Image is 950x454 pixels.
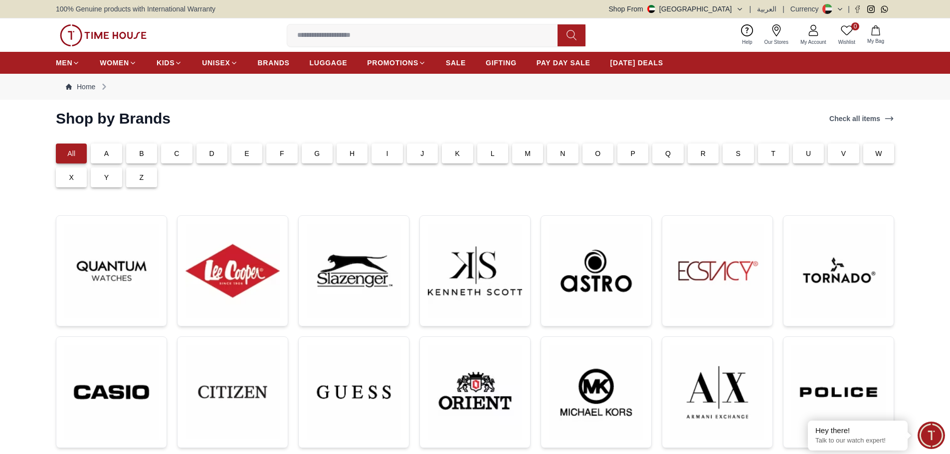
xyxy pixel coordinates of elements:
span: MEN [56,58,72,68]
span: WOMEN [100,58,129,68]
a: BRANDS [258,54,290,72]
p: N [560,149,565,158]
div: Hey there! [815,426,900,436]
p: U [806,149,811,158]
p: C [174,149,179,158]
h2: Shop by Brands [56,110,171,128]
img: ... [670,345,764,440]
p: D [209,149,214,158]
p: Z [140,172,144,182]
img: ... [307,345,401,440]
span: Help [738,38,757,46]
a: 0Wishlist [832,22,861,48]
span: My Account [796,38,830,46]
p: P [630,149,635,158]
span: My Bag [863,37,888,45]
p: H [350,149,355,158]
p: R [701,149,706,158]
p: Q [665,149,671,158]
a: Home [66,82,95,92]
a: SALE [446,54,466,72]
img: ... [186,224,280,318]
img: ... [791,224,886,318]
span: UNISEX [202,58,230,68]
a: MEN [56,54,80,72]
span: Wishlist [834,38,859,46]
a: WOMEN [100,54,137,72]
p: J [420,149,424,158]
img: ... [64,345,159,440]
a: LUGGAGE [310,54,348,72]
p: F [280,149,284,158]
p: O [595,149,600,158]
p: A [104,149,109,158]
span: 0 [851,22,859,30]
span: GIFTING [486,58,517,68]
p: L [491,149,495,158]
img: ... [428,224,522,318]
a: KIDS [157,54,182,72]
img: ... [791,345,886,440]
img: ... [307,224,401,318]
a: Facebook [854,5,861,13]
img: ... [670,224,764,318]
span: | [750,4,752,14]
p: X [69,172,74,182]
p: W [875,149,882,158]
span: | [782,4,784,14]
button: Shop From[GEOGRAPHIC_DATA] [609,4,744,14]
span: Our Stores [760,38,792,46]
p: I [386,149,388,158]
img: United Arab Emirates [647,5,655,13]
p: Talk to our watch expert! [815,437,900,445]
p: G [314,149,320,158]
img: ... [549,224,643,318]
p: S [736,149,741,158]
button: My Bag [861,23,890,47]
img: ... [64,224,159,318]
span: LUGGAGE [310,58,348,68]
nav: Breadcrumb [56,74,894,100]
a: [DATE] DEALS [610,54,663,72]
p: All [67,149,75,158]
p: E [244,149,249,158]
span: KIDS [157,58,175,68]
span: PROMOTIONS [367,58,418,68]
div: Chat Widget [918,422,945,449]
p: B [139,149,144,158]
p: T [771,149,775,158]
a: Check all items [827,112,896,126]
a: PAY DAY SALE [537,54,590,72]
a: UNISEX [202,54,237,72]
a: Instagram [867,5,875,13]
p: M [525,149,531,158]
a: PROMOTIONS [367,54,426,72]
p: Y [104,172,109,182]
div: Currency [790,4,823,14]
a: Help [736,22,759,48]
span: PAY DAY SALE [537,58,590,68]
p: K [455,149,460,158]
a: GIFTING [486,54,517,72]
a: Whatsapp [881,5,888,13]
span: | [848,4,850,14]
img: ... [186,345,280,439]
img: ... [60,24,147,46]
span: [DATE] DEALS [610,58,663,68]
span: BRANDS [258,58,290,68]
span: SALE [446,58,466,68]
img: ... [428,345,522,440]
a: Our Stores [759,22,794,48]
span: 100% Genuine products with International Warranty [56,4,215,14]
img: ... [549,345,643,440]
p: V [841,149,846,158]
button: العربية [757,4,776,14]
